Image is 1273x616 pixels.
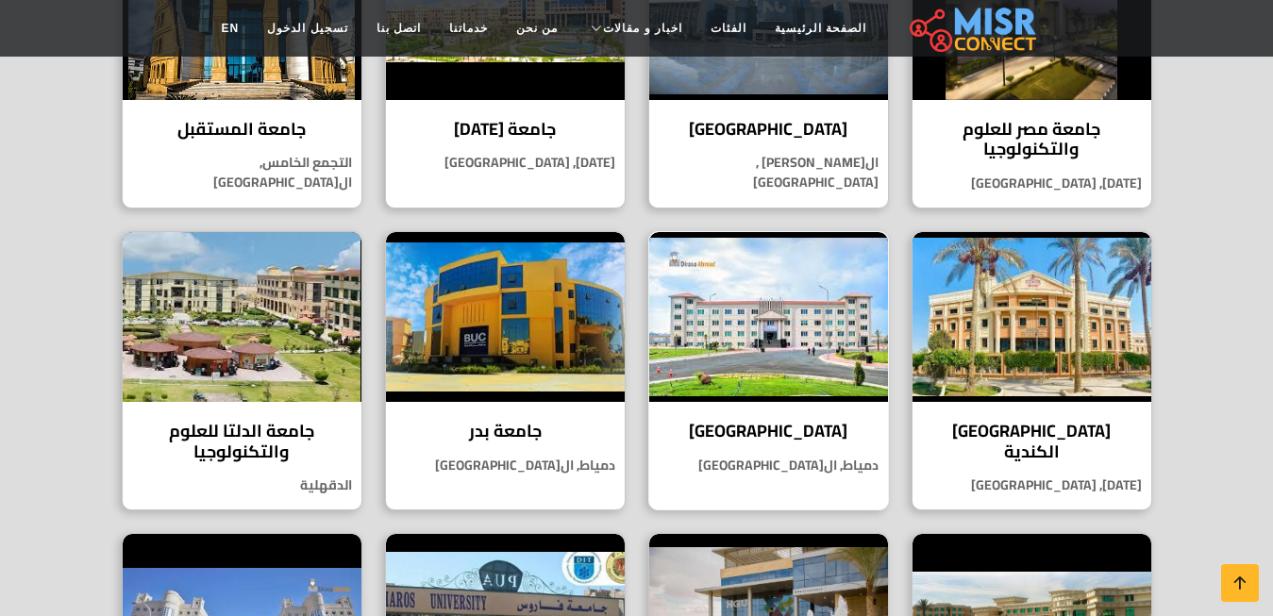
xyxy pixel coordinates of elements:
img: جامعة حورس [649,232,888,402]
a: تسجيل الدخول [253,10,361,46]
img: جامعة الدلتا للعلوم والتكنولوجيا [123,232,361,402]
a: جامعة حورس [GEOGRAPHIC_DATA] دمياط, ال[GEOGRAPHIC_DATA] [637,231,900,510]
h4: جامعة المستقبل [137,119,347,140]
h4: جامعة [DATE] [400,119,611,140]
p: [DATE], [GEOGRAPHIC_DATA] [913,174,1151,193]
a: خدماتنا [435,10,502,46]
span: اخبار و مقالات [603,20,682,37]
img: جامعة بدر [386,232,625,402]
p: ال[PERSON_NAME] , [GEOGRAPHIC_DATA] [649,153,888,192]
p: [DATE], [GEOGRAPHIC_DATA] [386,153,625,173]
h4: [GEOGRAPHIC_DATA] [663,421,874,441]
a: اخبار و مقالات [572,10,696,46]
a: جامعة الدلتا للعلوم والتكنولوجيا جامعة الدلتا للعلوم والتكنولوجيا الدقهلية [110,231,374,510]
a: من نحن [502,10,572,46]
h4: جامعة الدلتا للعلوم والتكنولوجيا [137,421,347,461]
h4: جامعة مصر للعلوم والتكنولوجيا [927,119,1137,159]
a: الصفحة الرئيسية [761,10,880,46]
h4: جامعة بدر [400,421,611,441]
p: [DATE], [GEOGRAPHIC_DATA] [913,475,1151,495]
a: جامعة الأهرام الكندية [GEOGRAPHIC_DATA] الكندية [DATE], [GEOGRAPHIC_DATA] [900,231,1164,510]
h4: [GEOGRAPHIC_DATA] الكندية [927,421,1137,461]
a: جامعة بدر جامعة بدر دمياط, ال[GEOGRAPHIC_DATA] [374,231,637,510]
a: EN [208,10,254,46]
h4: [GEOGRAPHIC_DATA] [663,119,874,140]
p: دمياط, ال[GEOGRAPHIC_DATA] [386,456,625,475]
img: main.misr_connect [910,5,1036,52]
a: الفئات [696,10,761,46]
a: اتصل بنا [362,10,435,46]
p: دمياط, ال[GEOGRAPHIC_DATA] [649,456,888,475]
img: جامعة الأهرام الكندية [913,232,1151,402]
p: الدقهلية [123,475,361,495]
p: التجمع الخامس, ال[GEOGRAPHIC_DATA] [123,153,361,192]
